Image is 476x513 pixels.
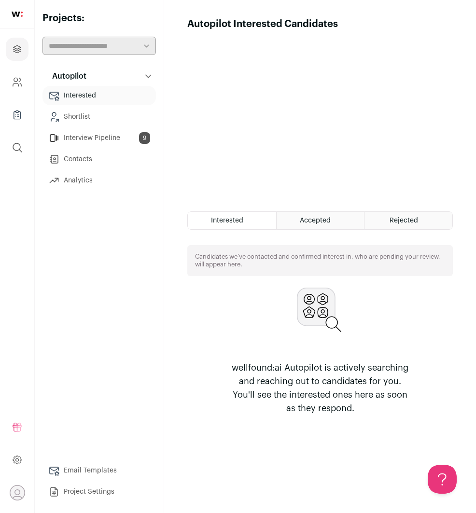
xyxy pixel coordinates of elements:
[12,12,23,17] img: wellfound-shorthand-0d5821cbd27db2630d0214b213865d53afaa358527fdda9d0ea32b1df1b89c2c.svg
[42,12,156,25] h2: Projects:
[42,107,156,126] a: Shortlist
[42,482,156,501] a: Project Settings
[187,31,453,200] iframe: Autopilot Interested
[6,38,28,61] a: Projects
[42,67,156,86] button: Autopilot
[195,253,445,268] p: Candidates we’ve contacted and confirmed interest in, who are pending your review, will appear here.
[42,86,156,105] a: Interested
[42,461,156,480] a: Email Templates
[300,217,331,224] span: Accepted
[6,70,28,94] a: Company and ATS Settings
[46,70,86,82] p: Autopilot
[277,212,364,229] a: Accepted
[428,465,457,494] iframe: Toggle Customer Support
[42,128,156,148] a: Interview Pipeline9
[227,361,413,415] p: wellfound:ai Autopilot is actively searching and reaching out to candidates for you. You'll see t...
[6,103,28,126] a: Company Lists
[211,217,243,224] span: Interested
[187,17,338,31] h1: Autopilot Interested Candidates
[42,171,156,190] a: Analytics
[10,485,25,500] button: Open dropdown
[139,132,150,144] span: 9
[42,150,156,169] a: Contacts
[390,217,418,224] span: Rejected
[364,212,452,229] a: Rejected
